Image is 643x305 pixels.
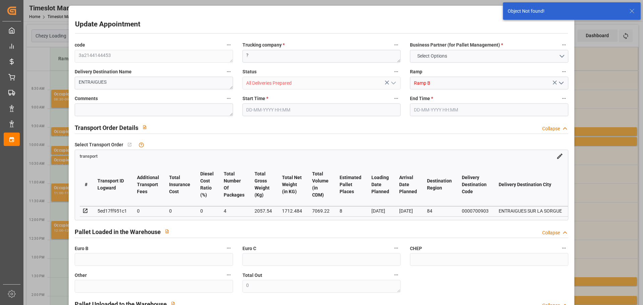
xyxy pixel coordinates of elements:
th: Destination Region [422,163,457,206]
span: Total Out [242,272,262,279]
div: 2057.54 [255,207,272,215]
div: 7069.22 [312,207,330,215]
div: 0 [169,207,190,215]
h2: Pallet Loaded in the Warehouse [75,227,161,236]
th: Delivery Destination Code [457,163,494,206]
button: Trucking company * [392,41,401,49]
th: Additional Transport Fees [132,163,164,206]
div: 0000700903 [462,207,489,215]
span: Other [75,272,87,279]
span: Delivery Destination Name [75,68,132,75]
button: code [224,41,233,49]
div: Collapse [542,229,560,236]
span: End Time [410,95,433,102]
div: [DATE] [371,207,389,215]
button: Start Time * [392,94,401,103]
div: 5ed17ff951c1 [97,207,127,215]
th: # [80,163,92,206]
textarea: ? [242,50,401,63]
span: Euro B [75,245,88,252]
input: DD-MM-YYYY HH:MM [242,103,401,116]
div: [DATE] [399,207,417,215]
button: Euro C [392,244,401,252]
span: Trucking company [242,42,285,49]
div: ENTRAIGUES SUR LA SORGUE [499,207,562,215]
span: Ramp [410,68,422,75]
h2: Update Appointment [75,19,140,30]
div: 84 [427,207,452,215]
button: open menu [556,78,566,88]
button: Ramp [560,67,568,76]
span: Select Transport Order [75,141,123,148]
a: transport [80,153,97,158]
button: Delivery Destination Name [224,67,233,76]
input: DD-MM-YYYY HH:MM [410,103,568,116]
th: Diesel Cost Ratio (%) [195,163,219,206]
span: CHEP [410,245,422,252]
span: transport [80,154,97,159]
input: Type to search/select [242,77,401,89]
button: View description [138,121,151,134]
button: Total Out [392,271,401,279]
th: Loading Date Planned [366,163,394,206]
button: End Time * [560,94,568,103]
div: 4 [224,207,244,215]
button: Comments [224,94,233,103]
div: 0 [137,207,159,215]
div: 8 [340,207,361,215]
button: Other [224,271,233,279]
th: Delivery Destination City [494,163,567,206]
th: Estimated Pallet Places [335,163,366,206]
th: Number of Full Pallets [567,163,594,206]
button: CHEP [560,244,568,252]
textarea: ENTRAIGUES [75,77,233,89]
textarea: 0 [242,280,401,293]
span: Comments [75,95,98,102]
th: Total Number Of Packages [219,163,249,206]
th: Total Insurance Cost [164,163,195,206]
span: Start Time [242,95,268,102]
h2: Transport Order Details [75,123,138,132]
button: open menu [388,78,398,88]
span: code [75,42,85,49]
th: Total Gross Weight (Kg) [249,163,277,206]
span: Status [242,68,257,75]
button: Euro B [224,244,233,252]
span: Euro C [242,245,256,252]
input: Type to search/select [410,77,568,89]
button: open menu [410,50,568,63]
th: Arrival Date Planned [394,163,422,206]
span: Select Options [414,53,450,60]
div: Collapse [542,125,560,132]
button: Status [392,67,401,76]
div: 1712.484 [282,207,302,215]
th: Total Volume (in CDM) [307,163,335,206]
textarea: 3a2144144453 [75,50,233,63]
th: Transport ID Logward [92,163,132,206]
button: View description [161,225,173,238]
button: Business Partner (for Pallet Management) * [560,41,568,49]
th: Total Net Weight (in KG) [277,163,307,206]
span: Business Partner (for Pallet Management) [410,42,503,49]
div: Object Not found! [508,8,623,15]
div: 0 [200,207,214,215]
